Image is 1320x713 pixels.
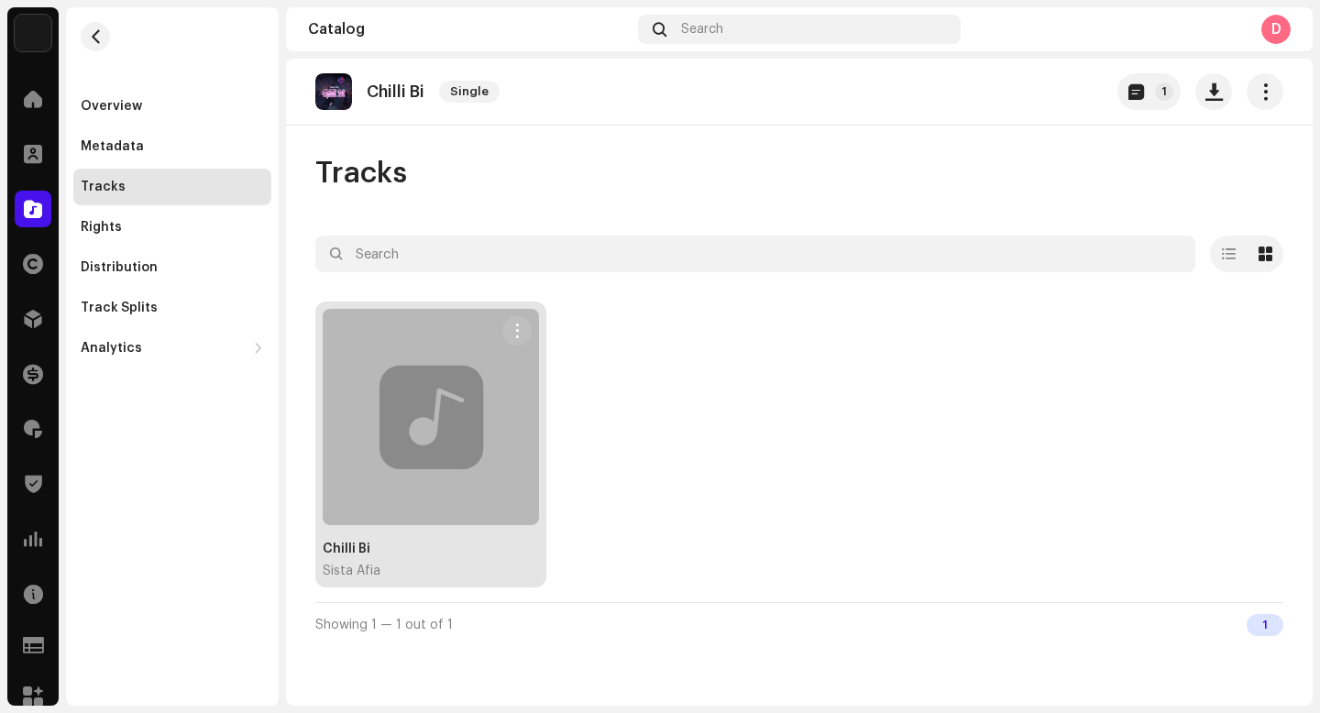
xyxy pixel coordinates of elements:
[73,290,271,326] re-m-nav-item: Track Splits
[73,330,271,367] re-m-nav-dropdown: Analytics
[1155,82,1173,101] p-badge: 1
[73,249,271,286] re-m-nav-item: Distribution
[315,236,1195,272] input: Search
[81,341,142,356] div: Analytics
[1247,614,1283,636] div: 1
[81,99,142,114] div: Overview
[73,169,271,205] re-m-nav-item: Tracks
[73,88,271,125] re-m-nav-item: Overview
[315,73,352,110] img: c99e80db-3471-4581-a3c4-bc6b4d577275
[81,220,122,235] div: Rights
[315,619,453,631] span: Showing 1 — 1 out of 1
[315,155,407,192] span: Tracks
[81,180,126,194] div: Tracks
[367,82,424,102] p: Chilli Bi
[81,260,158,275] div: Distribution
[15,15,51,51] img: d2aa0cbd-a7c5-4415-a2db-d89cbbfee7ff
[73,128,271,165] re-m-nav-item: Metadata
[439,81,500,103] span: Single
[323,562,380,580] span: Sista Afia
[81,301,158,315] div: Track Splits
[1261,15,1291,44] div: D
[323,540,380,558] div: Sista Afia
[81,139,144,154] div: Metadata
[681,22,723,37] span: Search
[73,209,271,246] re-m-nav-item: Rights
[308,22,631,37] div: Catalog
[1117,73,1181,110] button: 1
